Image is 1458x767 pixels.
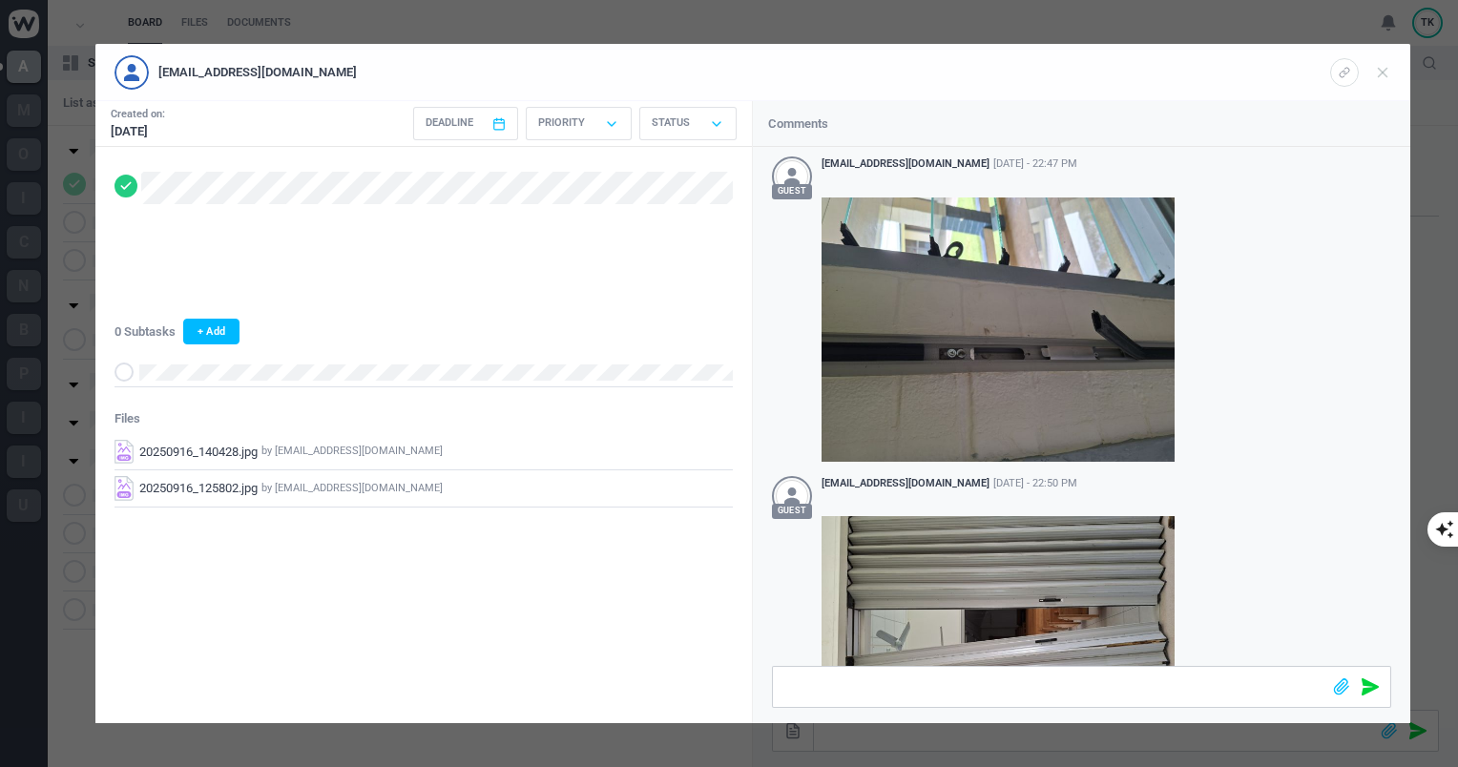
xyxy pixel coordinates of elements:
[426,115,473,132] span: Deadline
[652,115,690,132] p: Status
[261,481,443,497] p: by [EMAIL_ADDRESS][DOMAIN_NAME]
[115,440,134,465] img: 20250916_140428.jpg
[111,122,165,141] p: [DATE]
[261,444,443,460] p: by [EMAIL_ADDRESS][DOMAIN_NAME]
[183,319,240,344] button: + Add
[111,107,165,123] small: Created on:
[115,476,134,501] img: 20250916_125802.jpg
[139,479,258,498] p: 20250916_125802.jpg
[768,114,828,134] p: Comments
[115,409,733,428] h3: Files
[538,115,585,132] p: Priority
[115,322,176,342] span: 0 Subtasks
[158,63,357,82] p: [EMAIL_ADDRESS][DOMAIN_NAME]
[139,443,258,462] p: 20250916_140428.jpg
